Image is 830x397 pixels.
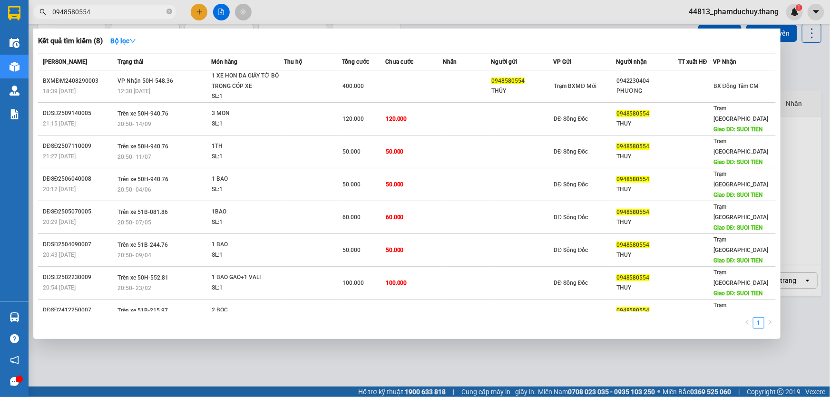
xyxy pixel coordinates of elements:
[117,154,151,160] span: 20:50 - 11/07
[43,108,115,118] div: DĐSĐ2509140005
[117,209,168,215] span: Trên xe 51B-081.86
[713,290,763,297] span: Giao DĐ: SUOI TIEN
[713,126,763,133] span: Giao DĐ: SUOI TIEN
[742,317,753,329] li: Previous Page
[43,76,115,86] div: BXMĐM2408290003
[767,320,773,325] span: right
[678,58,707,65] span: TT xuất HĐ
[386,280,407,286] span: 100.000
[66,63,122,91] b: 168 Quản Lộ Phụng Hiệp, Khóm 1
[713,159,763,165] span: Giao DĐ: SUOI TIEN
[117,285,151,291] span: 20:50 - 23/02
[616,209,650,215] span: 0948580554
[43,88,76,95] span: 18:39 [DATE]
[616,86,678,96] div: PHƯƠNG
[212,108,283,119] div: 3 MON
[713,236,768,253] span: Trạm [GEOGRAPHIC_DATA]
[10,312,20,322] img: warehouse-icon
[117,274,168,281] span: Trên xe 50H-552.81
[553,58,571,65] span: VP Gửi
[616,250,678,260] div: THUY
[212,71,283,91] div: 1 XE HON DA GIÁY TỜ BỎ TRONG CÓP XE
[713,203,768,221] span: Trạm [GEOGRAPHIC_DATA]
[212,174,283,184] div: 1 BAO
[212,217,283,228] div: SL: 1
[491,58,517,65] span: Người gửi
[713,105,768,122] span: Trạm [GEOGRAPHIC_DATA]
[10,109,20,119] img: solution-icon
[616,110,650,117] span: 0948580554
[43,58,87,65] span: [PERSON_NAME]
[616,58,647,65] span: Người nhận
[616,176,650,183] span: 0948580554
[554,280,588,286] span: DĐ Sông Đốc
[129,38,136,44] span: down
[713,257,763,264] span: Giao DĐ: SUOI TIEN
[616,217,678,227] div: THUY
[52,7,165,17] input: Tìm tên, số ĐT hoặc mã đơn
[166,8,172,17] span: close-circle
[5,5,38,38] img: logo.jpg
[342,214,361,221] span: 60.000
[38,36,103,46] h3: Kết quả tìm kiếm ( 8 )
[212,184,283,195] div: SL: 1
[386,116,407,122] span: 120.000
[43,141,115,151] div: DĐSĐ2507110009
[166,9,172,14] span: close-circle
[43,174,115,184] div: DĐSĐ2506040008
[554,83,596,89] span: Trạm BXMĐ Mới
[616,143,650,150] span: 0948580554
[212,250,283,261] div: SL: 1
[616,152,678,162] div: THUY
[554,181,588,188] span: DĐ Sông Đốc
[713,302,768,319] span: Trạm [GEOGRAPHIC_DATA]
[212,305,283,316] div: 2 BOC
[616,274,650,281] span: 0948580554
[342,83,364,89] span: 400.000
[212,91,283,102] div: SL: 1
[66,63,72,70] span: environment
[43,219,76,225] span: 20:29 [DATE]
[117,219,151,226] span: 20:50 - 07/05
[753,318,764,328] a: 1
[43,305,115,315] div: DĐSĐ2412250007
[491,77,525,84] span: 0948580554
[616,283,678,293] div: THUY
[764,317,776,329] button: right
[713,58,736,65] span: VP Nhận
[713,138,768,155] span: Trạm [GEOGRAPHIC_DATA]
[342,247,361,253] span: 50.000
[117,77,173,84] span: VP Nhận 50H-548.36
[212,152,283,162] div: SL: 1
[212,141,283,152] div: 1TH
[386,214,404,221] span: 60.000
[385,58,413,65] span: Chưa cước
[764,317,776,329] li: Next Page
[342,58,369,65] span: Tổng cước
[117,121,151,127] span: 20:50 - 14/09
[753,317,764,329] li: 1
[616,184,678,194] div: THUY
[713,192,763,198] span: Giao DĐ: SUOI TIEN
[386,148,404,155] span: 50.000
[103,33,144,48] button: Bộ lọcdown
[117,307,168,314] span: Trên xe 51B-215.97
[117,88,150,95] span: 12:30 [DATE]
[43,207,115,217] div: DĐSĐ2505070005
[211,58,237,65] span: Món hàng
[342,116,364,122] span: 120.000
[5,40,66,61] li: VP BX Miền Đông Mới
[43,120,76,127] span: 21:15 [DATE]
[491,86,553,96] div: THỦY
[284,58,302,65] span: Thu hộ
[10,62,20,72] img: warehouse-icon
[212,119,283,129] div: SL: 1
[117,110,168,117] span: Trên xe 50H-940.76
[43,272,115,282] div: DĐSĐ2502230009
[742,317,753,329] button: left
[10,86,20,96] img: warehouse-icon
[554,148,588,155] span: DĐ Sông Đốc
[386,181,404,188] span: 50.000
[386,247,404,253] span: 50.000
[39,9,46,15] span: search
